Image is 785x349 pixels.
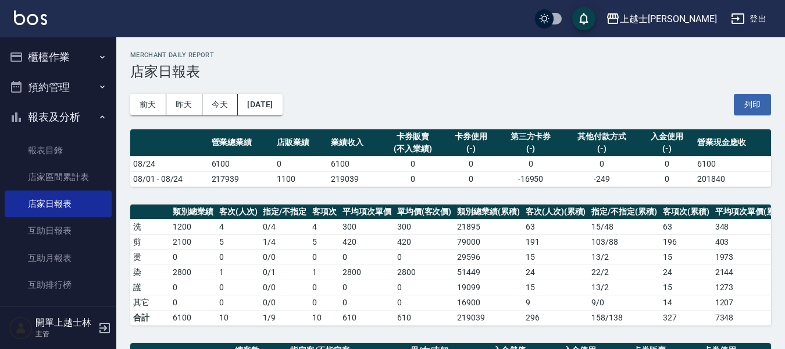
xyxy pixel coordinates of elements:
td: 0 [309,280,340,295]
button: 上越士[PERSON_NAME] [601,7,722,31]
th: 指定/不指定 [260,205,309,220]
td: 2100 [170,234,216,249]
td: 護 [130,280,170,295]
td: 103 / 88 [588,234,660,249]
td: 9 / 0 [588,295,660,310]
div: (-) [566,143,637,155]
td: 0 [340,280,394,295]
td: 5 [309,234,340,249]
button: 櫃檯作業 [5,42,112,72]
td: 196 [660,234,712,249]
div: (-) [643,143,691,155]
td: 300 [394,219,455,234]
td: 0 [170,280,216,295]
th: 類別總業績 [170,205,216,220]
td: 51449 [454,265,523,280]
td: -249 [563,171,640,186]
td: 24 [660,265,712,280]
td: -16950 [498,171,563,186]
td: 24 [523,265,589,280]
div: (不入業績) [385,143,441,155]
td: 0 [394,249,455,265]
div: 卡券使用 [447,131,495,143]
td: 0 / 1 [260,265,309,280]
h3: 店家日報表 [130,64,771,80]
td: 15 / 48 [588,219,660,234]
td: 219039 [454,310,523,325]
td: 1 [309,265,340,280]
div: 上越士[PERSON_NAME] [620,12,717,26]
td: 0 [444,156,498,171]
td: 染 [130,265,170,280]
a: 互助日報表 [5,217,112,244]
td: 6100 [209,156,274,171]
td: 0 [216,295,261,310]
div: (-) [501,143,561,155]
h5: 開單上越士林 [35,317,95,329]
td: 13 / 2 [588,280,660,295]
th: 指定/不指定(累積) [588,205,660,220]
td: 13 / 2 [588,249,660,265]
th: 客次(人次) [216,205,261,220]
th: 客次(人次)(累積) [523,205,589,220]
td: 300 [340,219,394,234]
td: 15 [523,280,589,295]
td: 6100 [694,156,771,171]
td: 191 [523,234,589,249]
td: 0 [274,156,328,171]
td: 201840 [694,171,771,186]
td: 15 [523,249,589,265]
td: 9 [523,295,589,310]
td: 6100 [328,156,382,171]
td: 2800 [394,265,455,280]
img: Person [9,316,33,340]
td: 0 [444,171,498,186]
td: 洗 [130,219,170,234]
td: 0 [382,171,444,186]
table: a dense table [130,129,771,187]
td: 0 [340,295,394,310]
button: 前天 [130,94,166,115]
td: 0 [216,249,261,265]
td: 0 [640,156,694,171]
td: 0 [309,249,340,265]
a: 互助點數明細 [5,298,112,325]
button: save [572,7,595,30]
td: 15 [660,249,712,265]
div: 第三方卡券 [501,131,561,143]
td: 327 [660,310,712,325]
td: 5 [216,234,261,249]
td: 610 [340,310,394,325]
td: 4 [216,219,261,234]
th: 店販業績 [274,129,328,157]
td: 08/01 - 08/24 [130,171,209,186]
td: 63 [523,219,589,234]
a: 互助月報表 [5,245,112,272]
a: 店家日報表 [5,191,112,217]
td: 0 [170,295,216,310]
button: 登出 [726,8,771,30]
td: 29596 [454,249,523,265]
div: 其他付款方式 [566,131,637,143]
td: 16900 [454,295,523,310]
td: 0 [394,295,455,310]
td: 0 / 0 [260,295,309,310]
td: 6100 [170,310,216,325]
th: 類別總業績(累積) [454,205,523,220]
td: 0 [340,249,394,265]
td: 1100 [274,171,328,186]
th: 業績收入 [328,129,382,157]
td: 2800 [340,265,394,280]
th: 客項次 [309,205,340,220]
td: 08/24 [130,156,209,171]
td: 0 [170,249,216,265]
div: 入金使用 [643,131,691,143]
button: 今天 [202,94,238,115]
td: 0 / 0 [260,249,309,265]
th: 客項次(累積) [660,205,712,220]
td: 1/9 [260,310,309,325]
td: 19099 [454,280,523,295]
td: 1 / 4 [260,234,309,249]
td: 63 [660,219,712,234]
th: 單均價(客次價) [394,205,455,220]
